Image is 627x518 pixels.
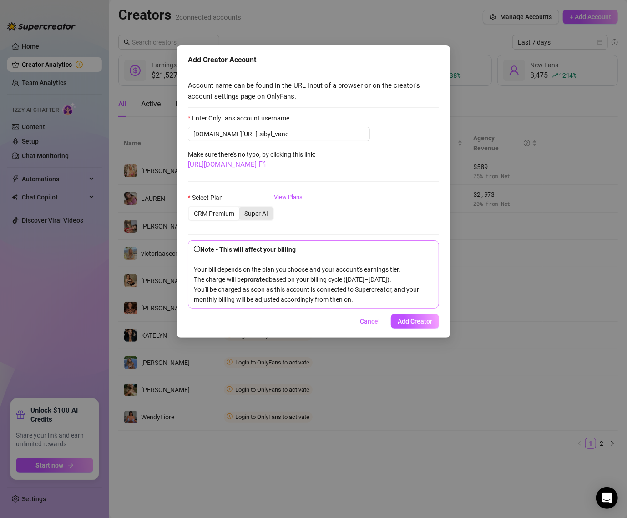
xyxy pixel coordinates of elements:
[188,151,315,168] span: Make sure there's no typo, by clicking this link:
[189,207,239,220] div: CRM Premium
[398,318,432,325] span: Add Creator
[259,129,364,139] input: Enter OnlyFans account username
[244,276,269,283] b: prorated
[353,314,387,329] button: Cancel
[274,193,303,229] a: View Plans
[259,161,266,168] span: export
[188,80,439,102] span: Account name can be found in the URL input of a browser or on the creator's account settings page...
[188,160,266,169] a: [URL][DOMAIN_NAME]export
[188,193,229,203] label: Select Plan
[193,129,258,139] span: [DOMAIN_NAME][URL]
[194,246,296,253] strong: Note - This will affect your billing
[194,246,419,303] span: Your bill depends on the plan you choose and your account's earnings tier. The charge will be bas...
[239,207,273,220] div: Super AI
[391,314,439,329] button: Add Creator
[188,113,295,123] label: Enter OnlyFans account username
[596,487,618,509] div: Open Intercom Messenger
[188,55,439,65] div: Add Creator Account
[360,318,380,325] span: Cancel
[194,246,200,252] span: info-circle
[188,206,274,221] div: segmented control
